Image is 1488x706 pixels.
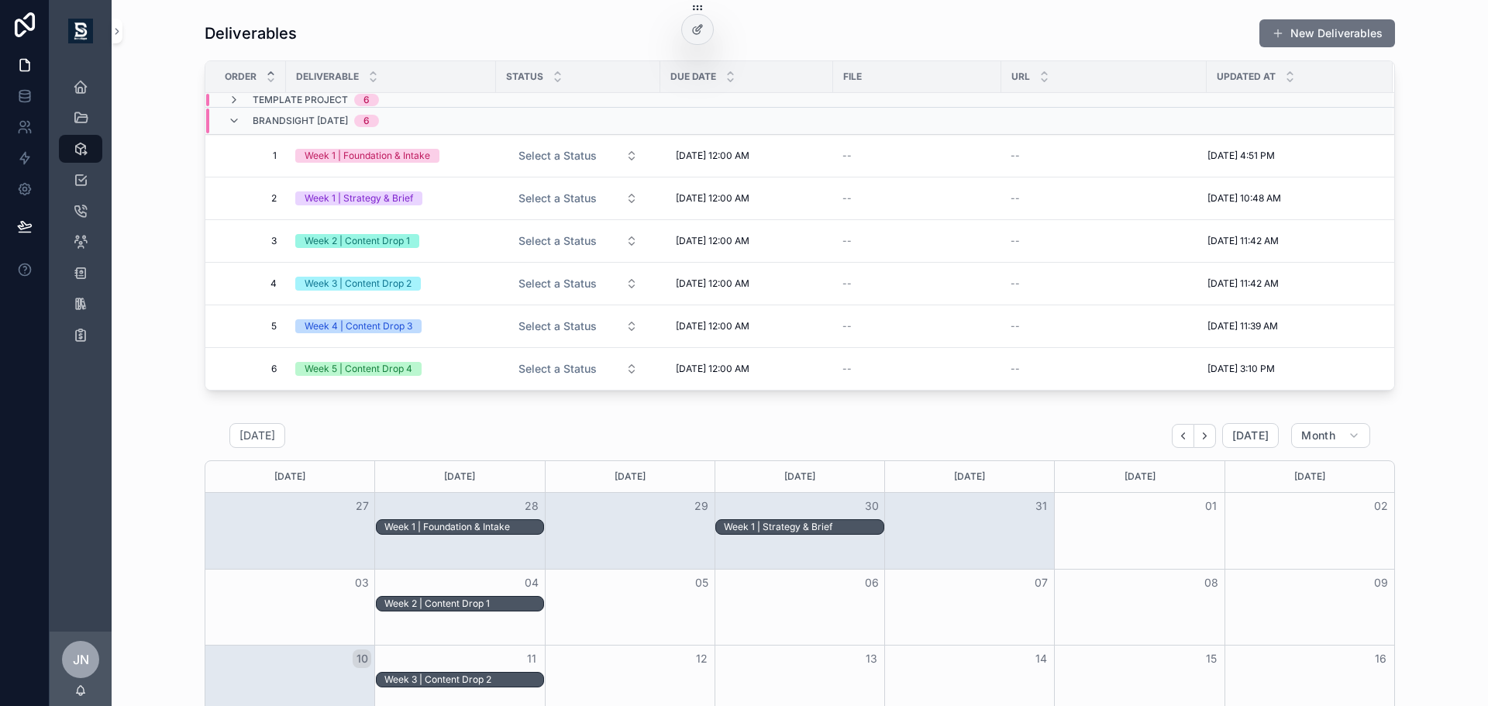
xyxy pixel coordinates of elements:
[224,277,277,290] span: 4
[887,461,1052,492] div: [DATE]
[353,649,371,668] button: 10
[1202,573,1221,592] button: 08
[353,573,371,592] button: 03
[518,191,597,206] span: Select a Status
[676,192,749,205] span: [DATE] 12:00 AM
[506,227,650,255] button: Select Button
[1207,320,1278,332] span: [DATE] 11:39 AM
[522,649,541,668] button: 11
[506,270,650,298] button: Select Button
[506,355,650,383] button: Select Button
[363,115,370,127] div: 6
[1011,277,1020,290] span: --
[296,71,359,83] span: Deliverable
[363,94,370,106] div: 6
[1032,649,1051,668] button: 14
[1011,150,1020,162] span: --
[305,362,412,376] div: Week 5 | Content Drop 4
[506,71,543,83] span: Status
[1011,235,1020,247] span: --
[1217,71,1276,83] span: Updated at
[506,312,650,340] button: Select Button
[253,115,348,127] span: BrandSight [DATE]
[670,71,716,83] span: Due Date
[305,234,410,248] div: Week 2 | Content Drop 1
[692,573,711,592] button: 05
[1207,192,1281,205] span: [DATE] 10:48 AM
[518,319,597,334] span: Select a Status
[676,277,749,290] span: [DATE] 12:00 AM
[1032,573,1051,592] button: 07
[518,276,597,291] span: Select a Status
[305,319,412,333] div: Week 4 | Content Drop 3
[224,192,277,205] span: 2
[1222,423,1279,448] button: [DATE]
[1291,423,1370,448] button: Month
[224,363,277,375] span: 6
[676,150,749,162] span: [DATE] 12:00 AM
[1207,235,1279,247] span: [DATE] 11:42 AM
[676,320,749,332] span: [DATE] 12:00 AM
[1372,497,1390,515] button: 02
[842,192,852,205] span: --
[676,235,749,247] span: [DATE] 12:00 AM
[518,233,597,249] span: Select a Status
[305,149,430,163] div: Week 1 | Foundation & Intake
[506,184,650,212] button: Select Button
[384,521,543,533] div: Week 1 | Foundation & Intake
[225,71,257,83] span: Order
[384,673,543,686] div: Week 3 | Content Drop 2
[1372,573,1390,592] button: 09
[377,461,542,492] div: [DATE]
[73,650,89,669] span: JN
[224,320,277,332] span: 5
[1259,19,1395,47] button: New Deliverables
[1032,497,1051,515] button: 31
[1207,150,1275,162] span: [DATE] 4:51 PM
[548,461,712,492] div: [DATE]
[239,428,275,443] h2: [DATE]
[1202,649,1221,668] button: 15
[1011,363,1020,375] span: --
[1228,461,1392,492] div: [DATE]
[305,191,413,205] div: Week 1 | Strategy & Brief
[692,649,711,668] button: 12
[253,94,348,106] span: Template Project
[1232,429,1269,443] span: [DATE]
[1194,424,1216,448] button: Next
[208,461,372,492] div: [DATE]
[506,142,650,170] button: Select Button
[518,361,597,377] span: Select a Status
[842,320,852,332] span: --
[676,363,749,375] span: [DATE] 12:00 AM
[50,62,112,369] div: scrollable content
[1372,649,1390,668] button: 16
[522,497,541,515] button: 28
[863,497,881,515] button: 30
[1057,461,1221,492] div: [DATE]
[842,277,852,290] span: --
[1202,497,1221,515] button: 01
[1011,192,1020,205] span: --
[1207,277,1279,290] span: [DATE] 11:42 AM
[1301,429,1335,443] span: Month
[863,649,881,668] button: 13
[305,277,412,291] div: Week 3 | Content Drop 2
[692,497,711,515] button: 29
[842,363,852,375] span: --
[205,22,297,44] h1: Deliverables
[1172,424,1194,448] button: Back
[224,235,277,247] span: 3
[68,19,93,43] img: App logo
[863,573,881,592] button: 06
[842,150,852,162] span: --
[518,148,597,164] span: Select a Status
[1011,71,1030,83] span: URL
[224,150,277,162] span: 1
[522,573,541,592] button: 04
[724,521,883,533] div: Week 1 | Strategy & Brief
[384,597,543,611] div: Week 2 | Content Drop 1
[843,71,862,83] span: File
